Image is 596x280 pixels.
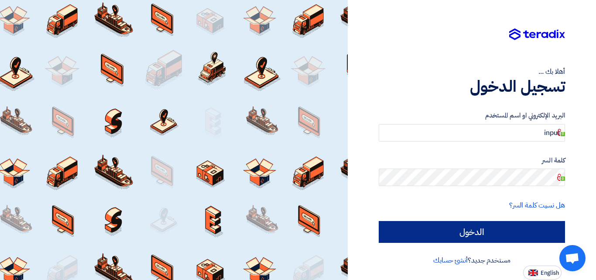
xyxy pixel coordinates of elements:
[379,66,565,77] div: أهلا بك ...
[523,266,562,280] button: English
[509,28,565,41] img: Teradix logo
[433,255,468,266] a: أنشئ حسابك
[379,255,565,266] div: مستخدم جديد؟
[528,270,538,276] img: en-US.png
[509,200,565,211] a: هل نسيت كلمة السر؟
[379,111,565,121] label: البريد الإلكتروني او اسم المستخدم
[379,77,565,96] h1: تسجيل الدخول
[559,245,586,271] div: دردشة مفتوحة
[379,156,565,166] label: كلمة السر
[541,270,559,276] span: English
[379,124,565,142] input: أدخل بريد العمل الإلكتروني او اسم المستخدم الخاص بك ...
[379,221,565,243] input: الدخول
